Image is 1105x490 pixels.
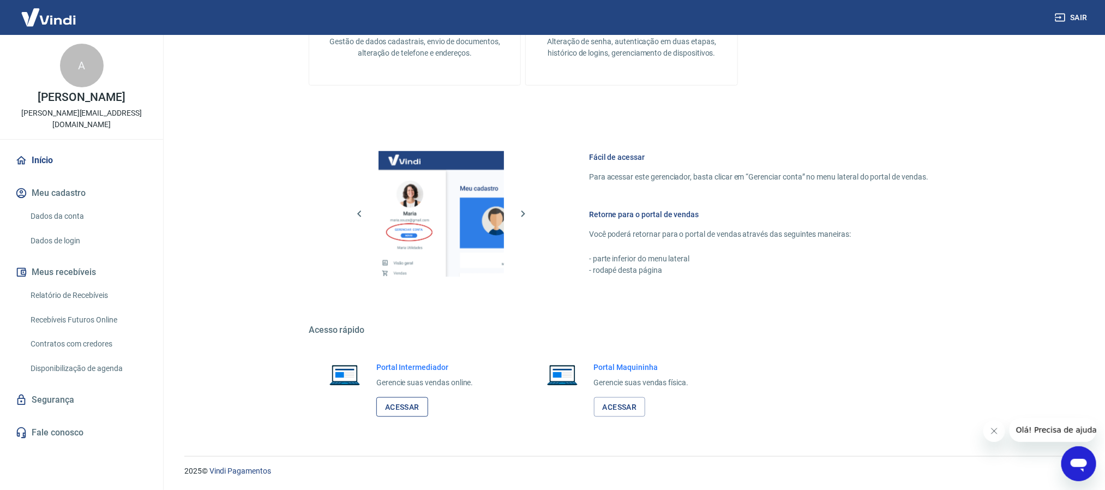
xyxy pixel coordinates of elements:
[1061,446,1096,481] iframe: Botão para abrir a janela de mensagens
[376,362,473,373] h6: Portal Intermediador
[539,362,585,388] img: Imagem de um notebook aberto
[26,357,150,380] a: Disponibilização de agenda
[589,171,928,183] p: Para acessar este gerenciador, basta clicar em “Gerenciar conta” no menu lateral do portal de ven...
[13,421,150,445] a: Fale conosco
[38,92,125,103] p: [PERSON_NAME]
[327,36,503,59] p: Gestão de dados cadastrais, envio de documentos, alteração de telefone e endereços.
[7,8,92,16] span: Olá! Precisa de ajuda?
[1053,8,1092,28] button: Sair
[26,284,150,307] a: Relatório de Recebíveis
[983,420,1005,442] iframe: Fechar mensagem
[13,260,150,284] button: Meus recebíveis
[9,107,154,130] p: [PERSON_NAME][EMAIL_ADDRESS][DOMAIN_NAME]
[376,377,473,389] p: Gerencie suas vendas online.
[26,205,150,228] a: Dados da conta
[26,309,150,331] a: Recebíveis Futuros Online
[589,253,928,265] p: - parte inferior do menu lateral
[589,229,928,240] p: Você poderá retornar para o portal de vendas através das seguintes maneiras:
[322,362,368,388] img: Imagem de um notebook aberto
[376,397,428,417] a: Acessar
[309,325,954,336] h5: Acesso rápido
[589,265,928,276] p: - rodapé desta página
[379,151,504,277] img: Imagem da dashboard mostrando o botão de gerenciar conta na sidebar no lado esquerdo
[594,377,689,389] p: Gerencie suas vendas física.
[26,333,150,355] a: Contratos com credores
[589,209,928,220] h6: Retorne para o portal de vendas
[594,362,689,373] h6: Portal Maquininha
[209,467,271,475] a: Vindi Pagamentos
[26,230,150,252] a: Dados de login
[60,44,104,87] div: A
[184,465,1079,477] p: 2025 ©
[1010,418,1096,442] iframe: Mensagem da empresa
[594,397,646,417] a: Acessar
[13,388,150,412] a: Segurança
[13,181,150,205] button: Meu cadastro
[589,152,928,163] h6: Fácil de acessar
[13,148,150,172] a: Início
[13,1,84,34] img: Vindi
[543,36,719,59] p: Alteração de senha, autenticação em duas etapas, histórico de logins, gerenciamento de dispositivos.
